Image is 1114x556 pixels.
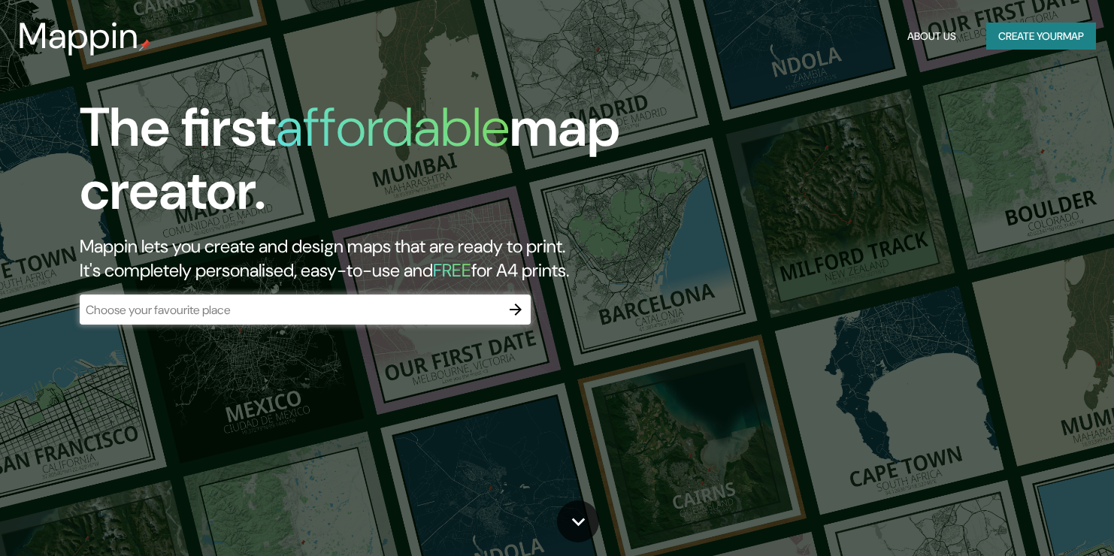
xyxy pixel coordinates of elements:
h1: affordable [276,92,510,162]
button: About Us [901,23,962,50]
input: Choose your favourite place [80,301,501,319]
img: mappin-pin [139,39,151,51]
h2: Mappin lets you create and design maps that are ready to print. It's completely personalised, eas... [80,234,637,283]
h1: The first map creator. [80,96,637,234]
h5: FREE [433,258,471,282]
h3: Mappin [18,15,139,57]
button: Create yourmap [986,23,1096,50]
